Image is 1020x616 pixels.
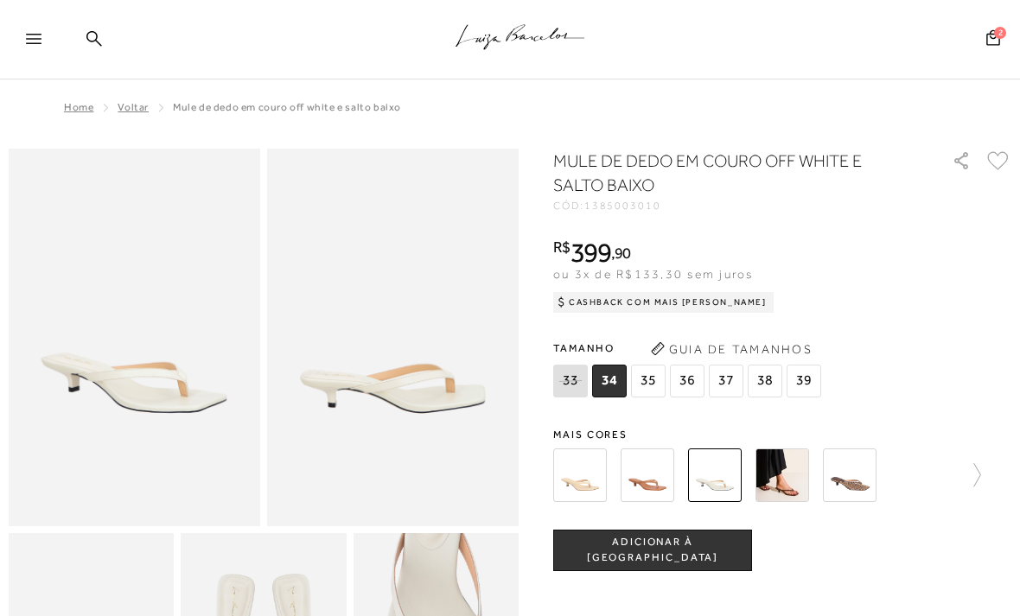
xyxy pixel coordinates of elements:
i: , [611,245,631,261]
span: 1385003010 [584,200,661,212]
a: Home [64,101,93,113]
span: 35 [631,365,666,397]
span: 34 [592,365,627,397]
img: MULE DE DEDO EM COURO OFF WHITE E SALTO BAIXO [688,448,742,502]
span: 37 [709,365,743,397]
div: Cashback com Mais [PERSON_NAME] [553,292,774,313]
img: MULE DE DEDO EM COURO CARAMELO E SALTO BAIXO [621,448,674,502]
span: 33 [553,365,588,397]
div: CÓD: [553,200,899,211]
span: 90 [615,244,631,262]
img: image [9,149,260,526]
button: ADICIONAR À [GEOGRAPHIC_DATA] [553,530,752,571]
span: 36 [670,365,704,397]
span: 38 [748,365,782,397]
i: R$ [553,239,571,255]
span: Tamanho [553,335,826,361]
span: 39 [787,365,821,397]
span: MULE DE DEDO EM COURO OFF WHITE E SALTO BAIXO [173,101,401,113]
img: MULE DE DEDO EM COURO BAUNILHA E SALTO BAIXO [553,448,607,502]
img: image [267,149,519,526]
span: 399 [571,237,611,268]
span: 2 [994,27,1006,39]
a: Voltar [118,101,149,113]
span: ou 3x de R$133,30 sem juros [553,267,753,281]
button: Guia de Tamanhos [645,335,818,363]
img: MULE DE DEDO EM COURO ONÇA E SALTO BAIXO [755,448,809,502]
span: ADICIONAR À [GEOGRAPHIC_DATA] [554,535,751,565]
img: MULE DE DEDO EM COURO ONÇA E SALTO BAIXO [823,448,877,502]
span: Mais cores [553,429,1011,440]
h1: MULE DE DEDO EM COURO OFF WHITE E SALTO BAIXO [553,149,877,197]
button: 2 [981,29,1005,52]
